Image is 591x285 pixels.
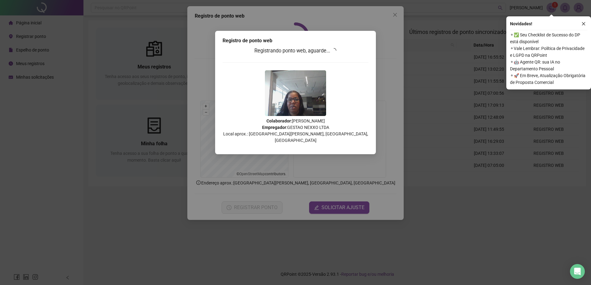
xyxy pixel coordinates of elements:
div: Registro de ponto web [223,37,368,44]
strong: Colaborador [266,118,291,123]
span: Novidades ! [510,20,532,27]
span: ⚬ 🚀 Em Breve, Atualização Obrigatória de Proposta Comercial [510,72,587,86]
img: 2Q== [265,70,326,116]
span: ⚬ ✅ Seu Checklist de Sucesso do DP está disponível [510,31,587,45]
span: close [581,22,586,26]
span: loading [331,48,336,53]
strong: Empregador [262,125,286,130]
span: ⚬ 🤖 Agente QR: sua IA no Departamento Pessoal [510,59,587,72]
p: : [PERSON_NAME] : GESTAO NEXXO LTDA Local aprox.: [GEOGRAPHIC_DATA][PERSON_NAME], [GEOGRAPHIC_DAT... [223,118,368,144]
div: Open Intercom Messenger [570,264,585,279]
h3: Registrando ponto web, aguarde... [223,47,368,55]
span: ⚬ Vale Lembrar: Política de Privacidade e LGPD na QRPoint [510,45,587,59]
